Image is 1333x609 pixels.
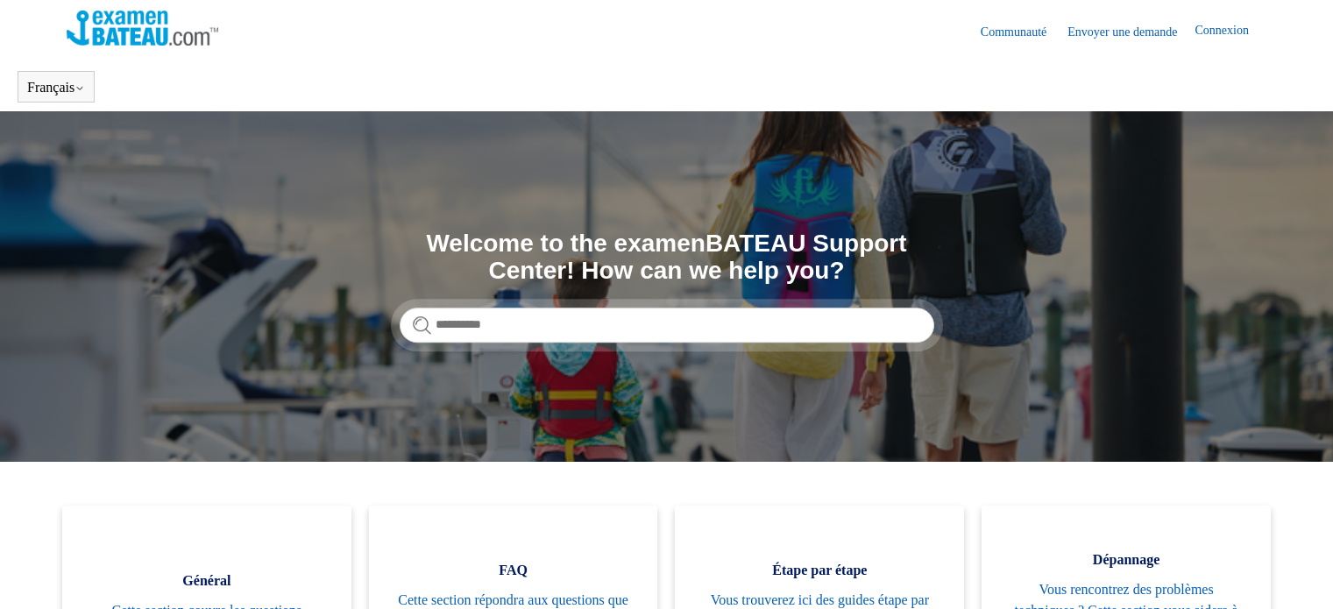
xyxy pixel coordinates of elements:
span: Dépannage [1008,549,1244,570]
button: Français [27,80,85,96]
span: FAQ [395,560,632,581]
a: Envoyer une demande [1067,23,1195,41]
div: Live chat [1274,550,1320,596]
a: Communauté [981,23,1064,41]
span: Général [89,570,325,591]
h1: Welcome to the examenBATEAU Support Center! How can we help you? [400,230,934,285]
a: Connexion [1195,21,1266,42]
input: Rechercher [400,308,934,343]
img: Page d’accueil du Centre d’aide Examen Bateau [67,11,218,46]
span: Étape par étape [701,560,938,581]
